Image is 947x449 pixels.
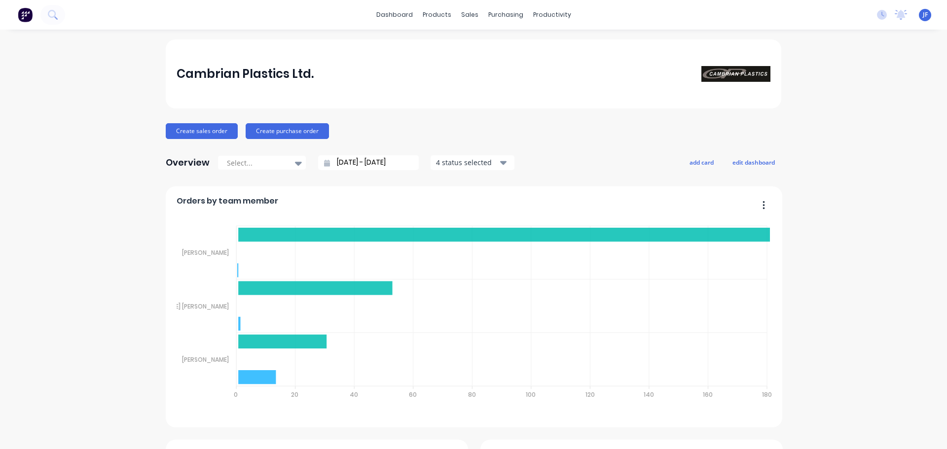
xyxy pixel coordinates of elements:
[182,248,229,257] tspan: [PERSON_NAME]
[246,123,329,139] button: Create purchase order
[468,390,475,399] tspan: 80
[585,390,594,399] tspan: 120
[526,390,536,399] tspan: 100
[166,153,210,173] div: Overview
[350,390,358,399] tspan: 40
[234,390,238,399] tspan: 0
[431,155,514,170] button: 4 status selected
[134,302,229,310] tspan: [PERSON_NAME] [PERSON_NAME]
[371,7,418,22] a: dashboard
[409,390,417,399] tspan: 60
[291,390,298,399] tspan: 20
[418,7,456,22] div: products
[456,7,483,22] div: sales
[177,64,314,84] div: Cambrian Plastics Ltd.
[726,156,781,169] button: edit dashboard
[436,157,498,168] div: 4 status selected
[182,355,229,364] tspan: [PERSON_NAME]
[18,7,33,22] img: Factory
[644,390,654,399] tspan: 140
[177,195,278,207] span: Orders by team member
[762,390,772,399] tspan: 180
[701,66,770,82] img: Cambrian Plastics Ltd.
[528,7,576,22] div: productivity
[923,10,928,19] span: JF
[483,7,528,22] div: purchasing
[683,156,720,169] button: add card
[703,390,713,399] tspan: 160
[166,123,238,139] button: Create sales order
